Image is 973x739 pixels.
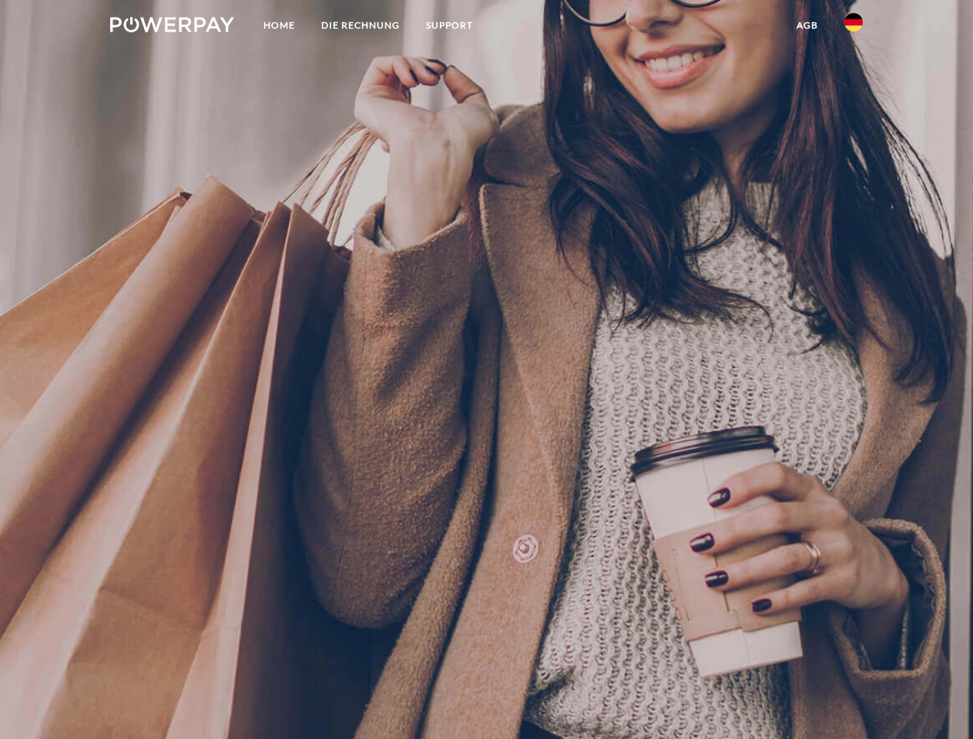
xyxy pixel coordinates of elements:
[110,17,234,32] img: logo-powerpay-white.svg
[783,12,831,39] a: agb
[844,13,863,32] img: de
[308,12,413,39] a: DIE RECHNUNG
[250,12,308,39] a: Home
[413,12,486,39] a: SUPPORT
